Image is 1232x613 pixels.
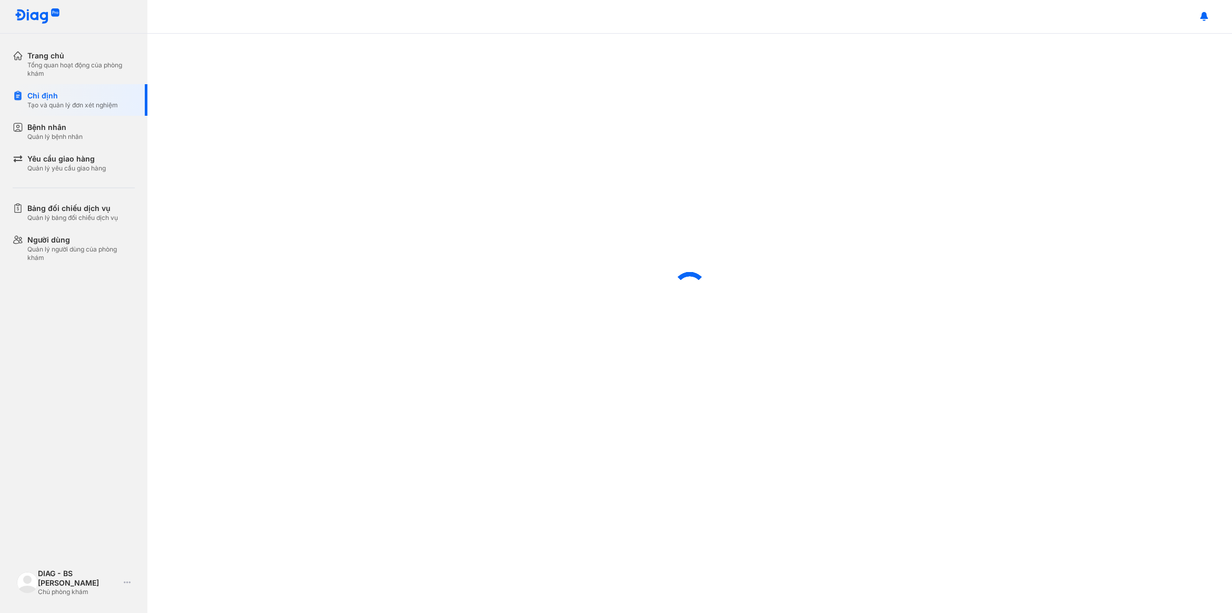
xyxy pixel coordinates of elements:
div: Quản lý yêu cầu giao hàng [27,164,106,173]
img: logo [17,572,38,593]
div: Quản lý bệnh nhân [27,133,83,141]
div: Quản lý người dùng của phòng khám [27,245,135,262]
div: Tạo và quản lý đơn xét nghiệm [27,101,118,109]
div: Tổng quan hoạt động của phòng khám [27,61,135,78]
div: DIAG - BS [PERSON_NAME] [38,569,120,588]
div: Người dùng [27,235,135,245]
div: Yêu cầu giao hàng [27,154,106,164]
img: logo [15,8,60,25]
div: Bảng đối chiếu dịch vụ [27,203,118,214]
div: Quản lý bảng đối chiếu dịch vụ [27,214,118,222]
div: Chủ phòng khám [38,588,120,596]
div: Bệnh nhân [27,122,83,133]
div: Trang chủ [27,51,135,61]
div: Chỉ định [27,91,118,101]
